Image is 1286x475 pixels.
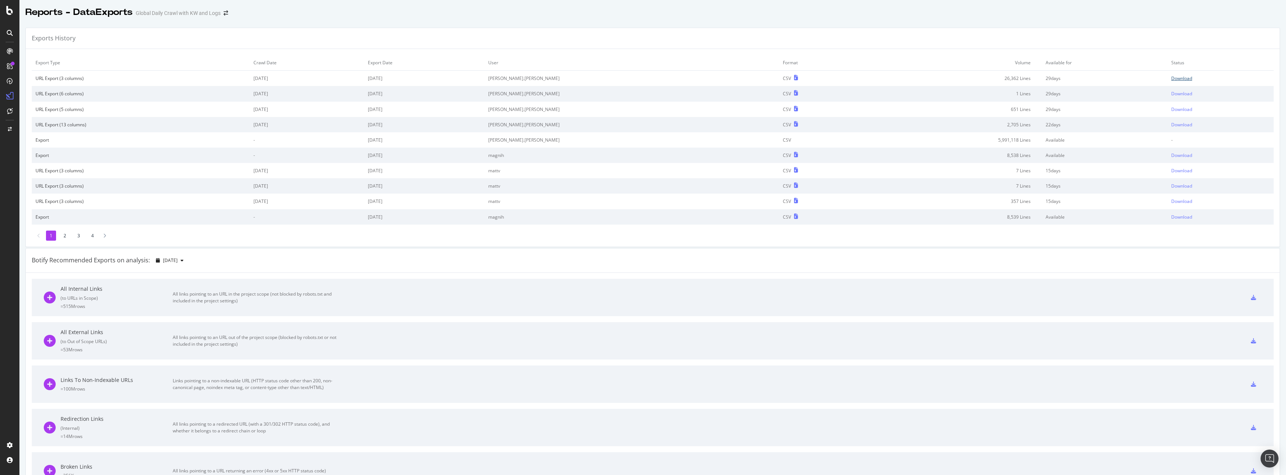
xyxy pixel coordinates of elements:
td: [DATE] [364,163,484,178]
td: 8,538 Lines [864,148,1042,163]
div: Download [1171,121,1192,128]
td: mattv [484,163,779,178]
td: [DATE] [364,86,484,101]
div: csv-export [1251,338,1256,343]
div: = 53M rows [61,346,173,353]
button: [DATE] [153,255,187,266]
td: [DATE] [364,178,484,194]
div: Exports History [32,34,76,43]
div: ( to Out of Scope URLs ) [61,338,173,345]
td: [DATE] [250,71,364,86]
li: 3 [74,231,84,241]
div: csv-export [1251,468,1256,474]
li: 4 [87,231,98,241]
td: Format [779,55,864,71]
a: Download [1171,121,1270,128]
div: arrow-right-arrow-left [224,10,228,16]
div: Download [1171,198,1192,204]
div: Download [1171,152,1192,158]
div: csv-export [1251,295,1256,300]
div: All links pointing to an URL out of the project scope (blocked by robots.txt or not included in t... [173,334,341,348]
td: 7 Lines [864,178,1042,194]
a: Download [1171,198,1270,204]
td: [PERSON_NAME].[PERSON_NAME] [484,86,779,101]
div: Export [36,152,246,158]
a: Download [1171,90,1270,97]
td: 357 Lines [864,194,1042,209]
td: 26,362 Lines [864,71,1042,86]
td: [DATE] [364,102,484,117]
div: URL Export (5 columns) [36,106,246,112]
div: Available [1046,152,1164,158]
td: [DATE] [250,117,364,132]
div: URL Export (13 columns) [36,121,246,128]
td: User [484,55,779,71]
td: 15 days [1042,194,1167,209]
td: 1 Lines [864,86,1042,101]
td: [PERSON_NAME].[PERSON_NAME] [484,102,779,117]
td: magnih [484,148,779,163]
div: CSV [783,75,791,81]
div: CSV [783,214,791,220]
li: 2 [60,231,70,241]
td: [DATE] [364,148,484,163]
div: URL Export (3 columns) [36,167,246,174]
span: 2025 Aug. 20th [163,257,178,263]
a: Download [1171,152,1270,158]
div: Redirection Links [61,415,173,423]
div: Open Intercom Messenger [1261,450,1279,468]
td: 22 days [1042,117,1167,132]
td: 15 days [1042,163,1167,178]
div: Links To Non-Indexable URLs [61,376,173,384]
td: mattv [484,178,779,194]
div: = 100M rows [61,386,173,392]
div: All Internal Links [61,285,173,293]
div: csv-export [1251,425,1256,430]
td: - [1167,132,1274,148]
td: mattv [484,194,779,209]
li: 1 [46,231,56,241]
td: [DATE] [250,86,364,101]
a: Download [1171,106,1270,112]
div: CSV [783,152,791,158]
td: 5,991,118 Lines [864,132,1042,148]
a: Download [1171,75,1270,81]
div: Available [1046,214,1164,220]
td: [DATE] [364,71,484,86]
div: Download [1171,90,1192,97]
div: = 14M rows [61,433,173,439]
div: Global Daily Crawl with KW and Logs [136,9,221,17]
div: CSV [783,167,791,174]
td: [DATE] [364,209,484,225]
td: - [250,132,364,148]
td: 651 Lines [864,102,1042,117]
div: URL Export (3 columns) [36,75,246,81]
td: - [250,148,364,163]
div: Reports - DataExports [25,6,133,19]
td: Export Date [364,55,484,71]
a: Download [1171,167,1270,174]
div: Botify Recommended Exports on analysis: [32,256,150,265]
td: [DATE] [250,102,364,117]
div: ( to URLs in Scope ) [61,295,173,301]
td: 29 days [1042,71,1167,86]
div: = 515M rows [61,303,173,309]
div: CSV [783,106,791,112]
td: 29 days [1042,102,1167,117]
a: Download [1171,214,1270,220]
td: [DATE] [250,163,364,178]
div: All links pointing to a URL returning an error (4xx or 5xx HTTP status code) [173,468,341,474]
td: 7 Lines [864,163,1042,178]
a: Download [1171,183,1270,189]
div: Export [36,137,246,143]
div: URL Export (6 columns) [36,90,246,97]
div: URL Export (3 columns) [36,183,246,189]
div: Download [1171,106,1192,112]
td: [DATE] [364,132,484,148]
td: [DATE] [364,117,484,132]
div: Download [1171,75,1192,81]
td: Status [1167,55,1274,71]
td: Export Type [32,55,250,71]
td: [PERSON_NAME].[PERSON_NAME] [484,132,779,148]
td: 15 days [1042,178,1167,194]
